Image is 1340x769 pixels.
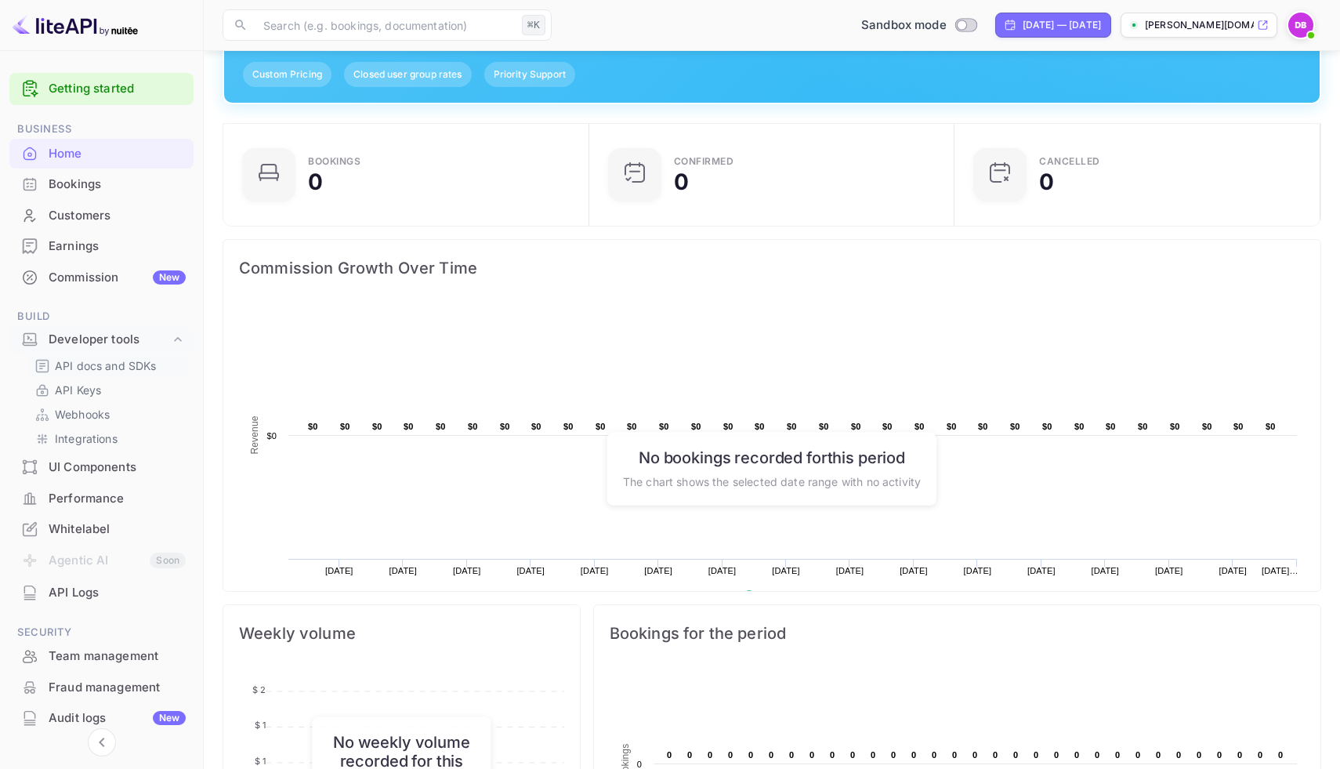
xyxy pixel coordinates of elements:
[1258,750,1262,760] text: 0
[34,406,181,423] a: Webhooks
[9,749,194,767] span: Marketing
[49,80,186,98] a: Getting started
[531,422,541,431] text: $0
[9,169,194,200] div: Bookings
[28,379,187,401] div: API Keys
[34,430,181,447] a: Integrations
[9,703,194,732] a: Audit logsNew
[947,422,957,431] text: $0
[153,711,186,725] div: New
[468,422,478,431] text: $0
[691,422,701,431] text: $0
[153,270,186,285] div: New
[9,73,194,105] div: Getting started
[9,201,194,231] div: Customers
[723,422,733,431] text: $0
[9,201,194,230] a: Customers
[851,422,861,431] text: $0
[1262,566,1298,575] text: [DATE]…
[49,490,186,508] div: Performance
[1156,750,1161,760] text: 0
[500,422,510,431] text: $0
[674,157,734,166] div: Confirmed
[1145,18,1254,32] p: [PERSON_NAME][DOMAIN_NAME]...
[563,422,574,431] text: $0
[9,514,194,545] div: Whitelabel
[308,157,360,166] div: Bookings
[436,422,446,431] text: $0
[1013,750,1018,760] text: 0
[1010,422,1020,431] text: $0
[1202,422,1212,431] text: $0
[667,750,672,760] text: 0
[522,15,545,35] div: ⌘K
[769,750,773,760] text: 0
[9,326,194,354] div: Developer tools
[855,16,983,34] div: Switch to Production mode
[1039,171,1054,193] div: 0
[1027,566,1056,575] text: [DATE]
[49,647,186,666] div: Team management
[596,422,606,431] text: $0
[755,422,765,431] text: $0
[1219,566,1247,575] text: [DATE]
[850,750,855,760] text: 0
[659,422,669,431] text: $0
[239,256,1305,281] span: Commission Growth Over Time
[836,566,864,575] text: [DATE]
[993,750,998,760] text: 0
[9,578,194,608] div: API Logs
[88,728,116,756] button: Collapse navigation
[255,720,266,731] tspan: $ 1
[759,590,799,601] text: Revenue
[914,422,925,431] text: $0
[978,422,988,431] text: $0
[9,452,194,481] a: UI Components
[9,231,194,260] a: Earnings
[9,641,194,670] a: Team management
[1176,750,1181,760] text: 0
[1106,422,1116,431] text: $0
[49,679,186,697] div: Fraud management
[9,308,194,325] span: Build
[28,403,187,426] div: Webhooks
[49,176,186,194] div: Bookings
[243,67,331,82] span: Custom Pricing
[1074,422,1085,431] text: $0
[325,566,353,575] text: [DATE]
[255,755,266,766] tspan: $ 1
[28,354,187,377] div: API docs and SDKs
[55,430,118,447] p: Integrations
[636,760,641,769] text: 0
[1278,750,1283,760] text: 0
[9,624,194,641] span: Security
[55,406,110,423] p: Webhooks
[911,750,916,760] text: 0
[1155,566,1183,575] text: [DATE]
[972,750,977,760] text: 0
[49,331,170,349] div: Developer tools
[1034,750,1038,760] text: 0
[1095,750,1099,760] text: 0
[871,750,875,760] text: 0
[9,139,194,169] div: Home
[1217,750,1222,760] text: 0
[266,431,277,441] text: $0
[308,422,318,431] text: $0
[308,171,323,193] div: 0
[344,67,471,82] span: Closed user group rates
[249,415,260,454] text: Revenue
[772,566,800,575] text: [DATE]
[49,269,186,287] div: Commission
[34,357,181,374] a: API docs and SDKs
[9,263,194,293] div: CommissionNew
[9,641,194,672] div: Team management
[687,750,692,760] text: 0
[28,427,187,450] div: Integrations
[787,422,797,431] text: $0
[891,750,896,760] text: 0
[55,382,101,398] p: API Keys
[1135,750,1140,760] text: 0
[581,566,609,575] text: [DATE]
[340,422,350,431] text: $0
